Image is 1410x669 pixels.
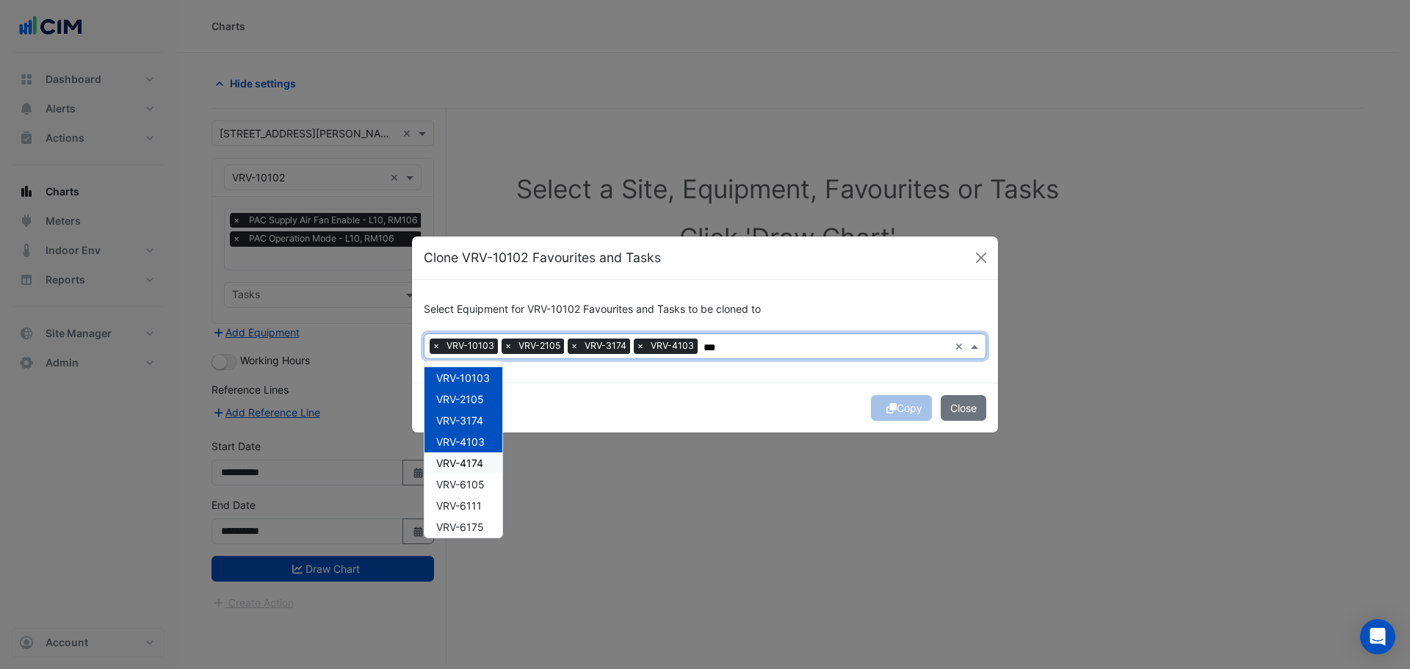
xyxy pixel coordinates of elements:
[970,247,992,269] button: Close
[424,303,986,316] h6: Select Equipment for VRV-10102 Favourites and Tasks to be cloned to
[955,339,967,354] span: Clear
[443,339,498,353] span: VRV-10103
[941,395,986,421] button: Close
[436,521,484,533] span: VRV-6175
[634,339,647,353] span: ×
[1360,619,1395,654] div: Open Intercom Messenger
[581,339,630,353] span: VRV-3174
[436,478,485,491] span: VRV-6105
[436,393,484,405] span: VRV-2105
[436,414,483,427] span: VRV-3174
[424,361,503,538] ng-dropdown-panel: Options list
[424,248,661,267] h5: Clone VRV-10102 Favourites and Tasks
[436,499,482,512] span: VRV-6111
[436,372,490,384] span: VRV-10103
[568,339,581,353] span: ×
[430,339,443,353] span: ×
[436,457,483,469] span: VRV-4174
[502,339,515,353] span: ×
[436,435,485,448] span: VRV-4103
[515,339,564,353] span: VRV-2105
[647,339,698,353] span: VRV-4103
